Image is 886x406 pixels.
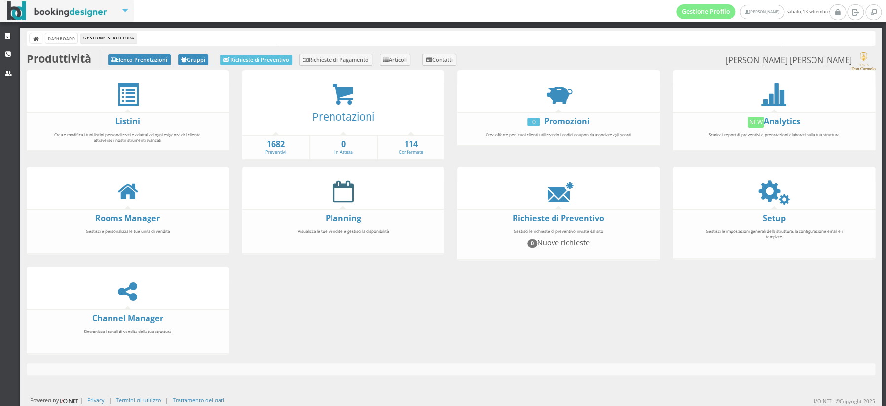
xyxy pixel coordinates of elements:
[59,397,80,405] img: ionet_small_logo.png
[527,239,537,247] span: 0
[422,54,456,66] a: Contatti
[45,33,77,43] a: Dashboard
[312,110,374,124] a: Prenotazioni
[116,396,161,404] a: Termini di utilizzo
[762,213,785,223] a: Setup
[527,118,540,126] div: 0
[92,313,163,324] a: Channel Manager
[676,4,736,19] a: Gestione Profilo
[7,1,107,21] img: BookingDesigner.com
[483,238,634,247] h4: Nuove richieste
[378,139,444,150] strong: 114
[740,5,784,19] a: [PERSON_NAME]
[694,224,854,256] div: Gestisci le impostazioni generali della struttura, la configurazione email e i template
[109,396,111,404] div: |
[178,54,209,65] a: Gruppi
[748,117,764,128] div: New
[310,139,377,156] a: 0In Attesa
[325,213,361,223] a: Planning
[380,54,411,66] a: Articoli
[676,4,829,19] span: sabato, 13 settembre
[173,396,224,404] a: Trattamento dei dati
[513,213,604,223] a: Richieste di Preventivo
[544,116,590,127] a: Promozioni
[694,127,854,148] div: Scarica i report di preventivi e prenotazioni elaborati sulla tua struttura
[220,55,292,65] a: Richieste di Preventivo
[87,396,104,404] a: Privacy
[108,54,171,65] a: Elenco Prenotazioni
[263,224,423,250] div: Visualizza le tue vendite e gestisci la disponibilità
[81,33,136,44] li: Gestione Struttura
[299,54,372,66] a: Richieste di Pagamento
[30,396,83,405] div: Powered by |
[242,139,310,150] strong: 1682
[48,324,208,350] div: Sincronizza i canali di vendita della tua struttura
[851,52,875,70] img: c17ce5f8a98d11e9805da647fc135771.png
[310,139,377,150] strong: 0
[748,116,800,127] a: NewAnalytics
[48,224,208,250] div: Gestisci e personalizza le tue unità di vendita
[378,139,444,156] a: 114Confermate
[27,51,91,66] b: Produttività
[479,224,638,257] div: Gestisci le richieste di preventivo inviate dal sito
[242,139,310,156] a: 1682Preventivi
[115,116,140,127] a: Listini
[95,213,160,223] a: Rooms Manager
[48,127,208,148] div: Crea e modifica i tuoi listini personalizzati e adattali ad ogni esigenza del cliente attraverso ...
[479,127,638,142] div: Crea offerte per i tuoi clienti utilizzando i codici coupon da associare agli sconti
[165,396,168,404] div: |
[725,52,875,70] small: [PERSON_NAME] [PERSON_NAME]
